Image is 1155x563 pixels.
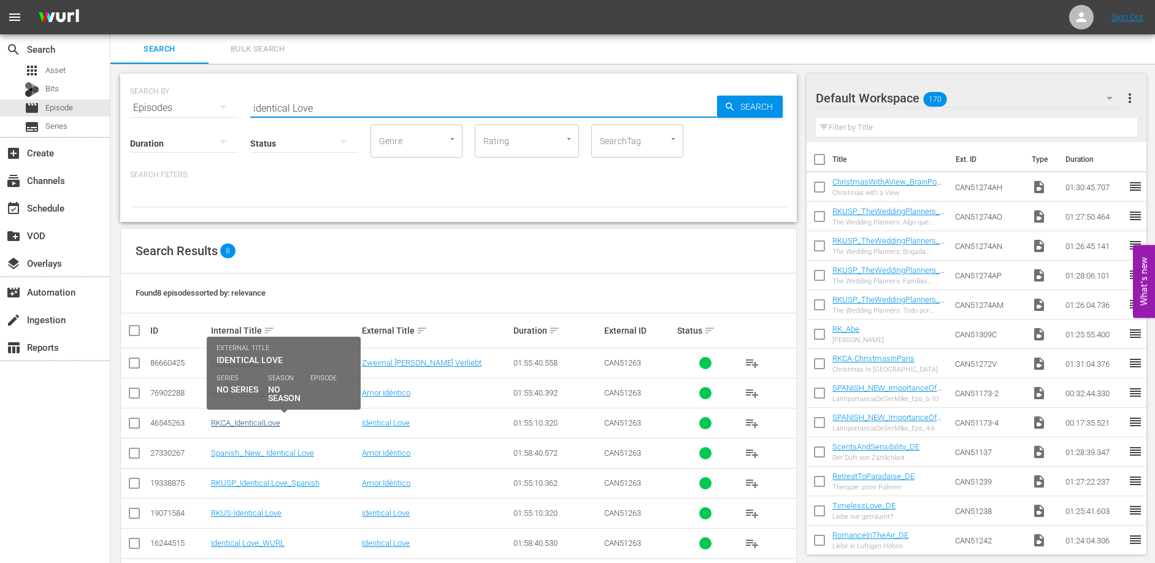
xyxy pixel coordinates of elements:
[745,506,759,521] span: playlist_add
[362,448,410,458] a: Amor Idéntico
[604,508,641,518] span: CAN51263
[513,448,601,458] div: 01:58:40.572
[1061,378,1128,408] td: 00:32:44.330
[211,538,285,548] a: Identical Love_WURL
[211,388,285,397] a: MX10_ Identical Love
[563,133,575,145] button: Open
[1032,297,1046,312] span: Video
[416,325,428,336] span: sort
[150,388,207,397] div: 76902288
[25,101,39,115] span: Episode
[1032,445,1046,459] span: Video
[1032,533,1046,548] span: Video
[150,418,207,427] div: 46545263
[948,142,1024,177] th: Ext. ID
[1061,231,1128,261] td: 01:26:45.141
[150,538,207,548] div: 16244515
[924,86,947,112] span: 170
[211,418,280,427] a: RKCA_IdenticalLove
[130,170,787,180] p: Search Filters:
[1032,180,1046,194] span: Video
[1061,261,1128,290] td: 01:28:06.101
[362,478,410,488] a: Amor Idéntico
[950,202,1027,231] td: CAN51274AO
[211,478,320,488] a: RKUSP_Identical Love_Spanish
[832,513,896,521] div: Liebe nur geträumt?
[832,454,919,462] div: Der Duft von Zärtlichkeit
[513,478,601,488] div: 01:55:10.362
[737,499,767,528] button: playlist_add
[832,189,945,197] div: Christmas with a View
[211,508,282,518] a: RKUS-Identical Love
[832,395,945,403] div: LaImportanciaDeSerMike_Eps_6-10
[950,320,1027,349] td: CAN51309C
[513,323,601,338] div: Duration
[1061,172,1128,202] td: 01:30:45.707
[737,469,767,498] button: playlist_add
[604,358,641,367] span: CAN51263
[667,133,679,145] button: Open
[45,120,67,132] span: Series
[745,476,759,491] span: playlist_add
[604,418,641,427] span: CAN51263
[29,3,88,32] img: ans4CAIJ8jUAAAAAAAAAAAAAAAAAAAAAAAAgQb4GAAAAAAAAAAAAAAAAAAAAAAAAJMjXAAAAAAAAAAAAAAAAAAAAAAAAgAT5G...
[677,323,734,338] div: Status
[604,538,641,548] span: CAN51263
[1128,532,1143,547] span: reorder
[1128,415,1143,429] span: reorder
[136,288,266,297] span: Found 8 episodes sorted by: relevance
[118,42,201,56] span: Search
[604,388,641,397] span: CAN51263
[1032,209,1046,224] span: Video
[1032,474,1046,489] span: Video
[1111,12,1143,22] a: Sign Out
[150,326,207,335] div: ID
[150,508,207,518] div: 19071584
[737,529,767,558] button: playlist_add
[1128,503,1143,518] span: reorder
[1061,290,1128,320] td: 01:26:04.736
[604,478,641,488] span: CAN51263
[45,83,59,95] span: Bits
[950,467,1027,496] td: CAN51239
[832,483,915,491] div: Therapie unter Palmen
[6,256,21,271] span: Overlays
[362,508,410,518] a: Identical Love
[1133,245,1155,318] button: Open Feedback Widget
[211,448,314,458] a: Spanish_ New_ Identical Love
[950,526,1027,555] td: CAN51242
[25,63,39,78] span: Asset
[604,448,641,458] span: CAN51263
[950,261,1027,290] td: CAN51274AP
[6,42,21,57] span: Search
[832,177,943,196] a: ChristmasWithAView_BrainPower
[1032,356,1046,371] span: Video
[1128,356,1143,370] span: reorder
[6,313,21,327] span: Ingestion
[1122,83,1137,113] button: more_vert
[1061,320,1128,349] td: 01:25:55.400
[150,358,207,367] div: 86660425
[45,102,73,114] span: Episode
[6,146,21,161] span: Create
[832,324,859,334] a: RK_Abe
[950,408,1027,437] td: CAN51173-4
[745,416,759,431] span: playlist_add
[1128,473,1143,488] span: reorder
[717,96,783,118] button: Search
[950,437,1027,467] td: CAN51137
[832,207,945,225] a: RKUSP_TheWeddingPlanners_ChampagneDreams
[832,277,945,285] div: The Wedding Planners: Familias Enfrentadas
[362,538,410,548] a: Identical Love
[1128,267,1143,282] span: reorder
[1128,238,1143,253] span: reorder
[1128,385,1143,400] span: reorder
[1061,467,1128,496] td: 01:27:22.237
[950,349,1027,378] td: CAN51272V
[832,424,945,432] div: LaImportanciaDeSerMike_Eps_4-6
[1032,415,1046,430] span: Video
[1122,91,1137,105] span: more_vert
[513,418,601,427] div: 01:55:10.320
[745,446,759,461] span: playlist_add
[737,439,767,468] button: playlist_add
